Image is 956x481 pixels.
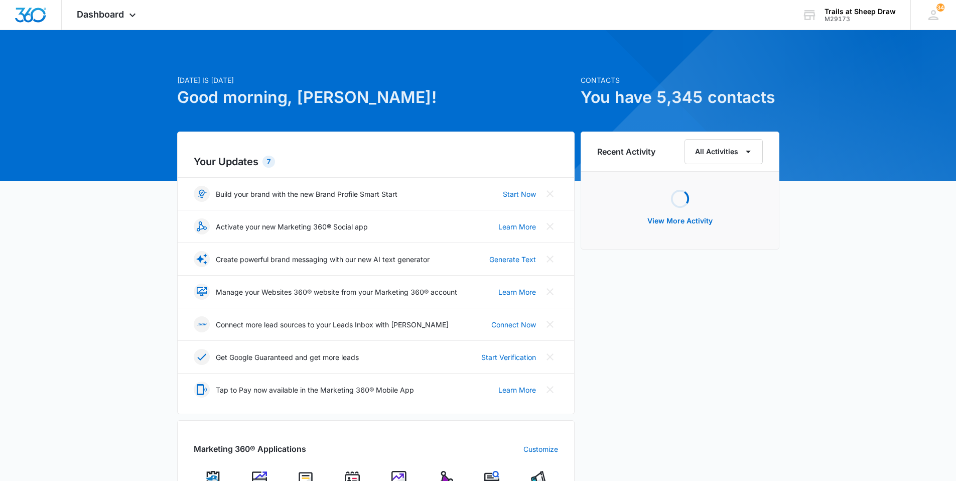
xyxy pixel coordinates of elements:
[498,221,536,232] a: Learn More
[177,75,575,85] p: [DATE] is [DATE]
[216,221,368,232] p: Activate your new Marketing 360® Social app
[936,4,944,12] div: notifications count
[77,9,124,20] span: Dashboard
[194,443,306,455] h2: Marketing 360® Applications
[685,139,763,164] button: All Activities
[936,4,944,12] span: 34
[216,385,414,395] p: Tap to Pay now available in the Marketing 360® Mobile App
[498,385,536,395] a: Learn More
[194,154,558,169] h2: Your Updates
[637,209,723,233] button: View More Activity
[542,186,558,202] button: Close
[542,218,558,234] button: Close
[216,254,430,265] p: Create powerful brand messaging with our new AI text generator
[216,189,397,199] p: Build your brand with the new Brand Profile Smart Start
[498,287,536,297] a: Learn More
[542,316,558,332] button: Close
[581,85,779,109] h1: You have 5,345 contacts
[481,352,536,363] a: Start Verification
[542,284,558,300] button: Close
[542,382,558,398] button: Close
[177,85,575,109] h1: Good morning, [PERSON_NAME]!
[825,16,896,23] div: account id
[542,251,558,267] button: Close
[581,75,779,85] p: Contacts
[825,8,896,16] div: account name
[216,287,457,297] p: Manage your Websites 360® website from your Marketing 360® account
[216,352,359,363] p: Get Google Guaranteed and get more leads
[216,319,449,330] p: Connect more lead sources to your Leads Inbox with [PERSON_NAME]
[489,254,536,265] a: Generate Text
[523,444,558,454] a: Customize
[597,146,655,158] h6: Recent Activity
[503,189,536,199] a: Start Now
[262,156,275,168] div: 7
[542,349,558,365] button: Close
[491,319,536,330] a: Connect Now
